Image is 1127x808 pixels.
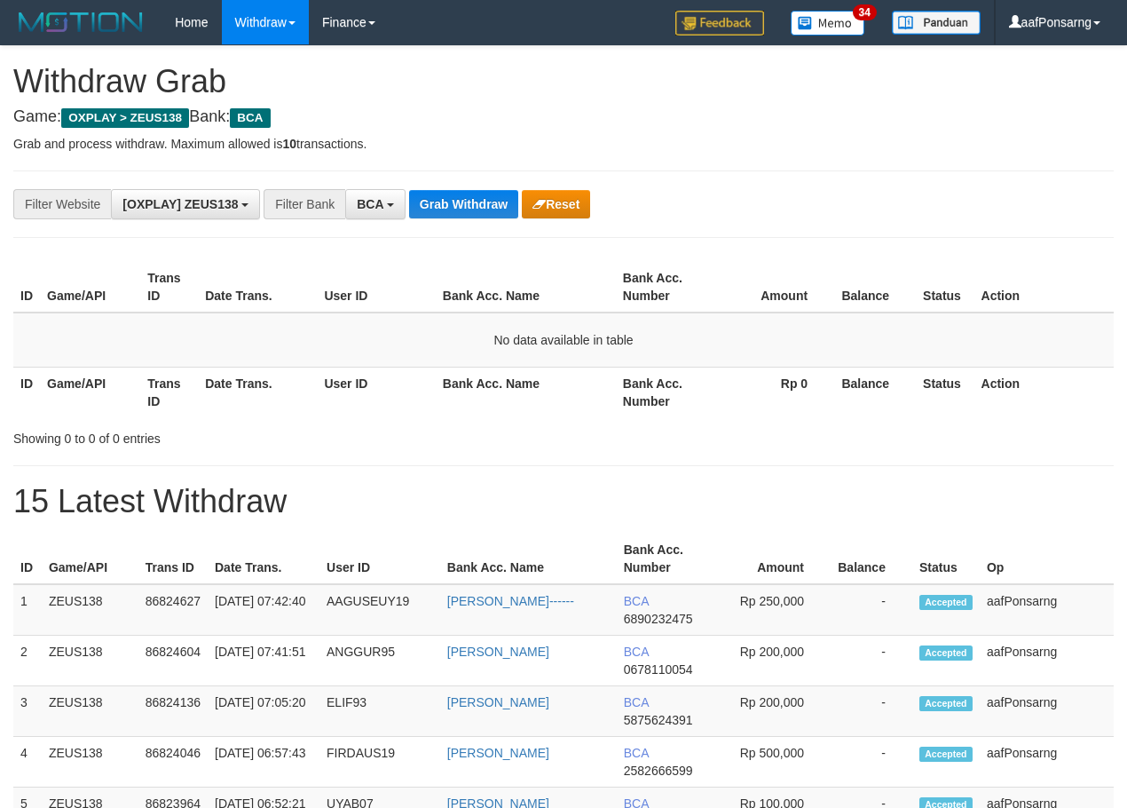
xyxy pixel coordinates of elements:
td: 86824604 [138,636,208,686]
th: Amount [715,534,831,584]
th: Balance [834,262,916,313]
span: BCA [624,594,649,608]
button: BCA [345,189,406,219]
td: - [831,737,912,788]
div: Showing 0 to 0 of 0 entries [13,423,456,448]
th: ID [13,534,42,584]
td: [DATE] 07:05:20 [208,686,319,737]
img: MOTION_logo.png [13,9,148,36]
strong: 10 [282,137,296,151]
td: ELIF93 [319,686,440,737]
th: Trans ID [140,262,198,313]
td: 86824136 [138,686,208,737]
span: BCA [624,746,649,760]
span: Copy 5875624391 to clipboard [624,713,693,727]
th: User ID [317,367,435,417]
td: 86824046 [138,737,208,788]
a: [PERSON_NAME] [447,695,549,709]
td: FIRDAUS19 [319,737,440,788]
td: No data available in table [13,313,1114,368]
td: - [831,686,912,737]
th: Game/API [40,367,140,417]
img: Button%20Memo.svg [791,11,865,36]
span: Accepted [919,595,973,610]
th: Action [974,262,1114,313]
th: Status [916,367,973,417]
span: Copy 0678110054 to clipboard [624,662,693,677]
button: Reset [522,190,590,218]
td: aafPonsarng [980,584,1114,636]
th: Bank Acc. Name [436,367,616,417]
span: Copy 6890232475 to clipboard [624,612,693,626]
td: 1 [13,584,42,636]
th: Amount [715,262,834,313]
td: - [831,636,912,686]
td: aafPonsarng [980,686,1114,737]
th: Date Trans. [208,534,319,584]
th: Status [916,262,973,313]
td: 2 [13,636,42,686]
th: Rp 0 [715,367,834,417]
td: - [831,584,912,636]
th: Balance [831,534,912,584]
th: Bank Acc. Name [440,534,617,584]
span: BCA [624,695,649,709]
h1: Withdraw Grab [13,64,1114,99]
div: Filter Website [13,189,111,219]
th: ID [13,367,40,417]
td: aafPonsarng [980,636,1114,686]
td: ZEUS138 [42,686,138,737]
span: Copy 2582666599 to clipboard [624,764,693,778]
th: ID [13,262,40,313]
td: Rp 200,000 [715,636,831,686]
td: [DATE] 07:41:51 [208,636,319,686]
td: ZEUS138 [42,737,138,788]
button: [OXPLAY] ZEUS138 [111,189,260,219]
span: Accepted [919,646,973,661]
td: Rp 200,000 [715,686,831,737]
th: Bank Acc. Number [616,367,715,417]
td: ANGGUR95 [319,636,440,686]
th: Date Trans. [198,262,317,313]
span: BCA [624,645,649,659]
th: Bank Acc. Number [617,534,715,584]
td: [DATE] 07:42:40 [208,584,319,636]
div: Filter Bank [264,189,345,219]
td: [DATE] 06:57:43 [208,737,319,788]
span: Accepted [919,696,973,711]
th: Op [980,534,1114,584]
th: Game/API [42,534,138,584]
th: Balance [834,367,916,417]
td: ZEUS138 [42,584,138,636]
h4: Game: Bank: [13,108,1114,126]
span: OXPLAY > ZEUS138 [61,108,189,128]
th: User ID [319,534,440,584]
button: Grab Withdraw [409,190,518,218]
span: Accepted [919,747,973,762]
td: 3 [13,686,42,737]
span: [OXPLAY] ZEUS138 [122,197,238,211]
td: Rp 250,000 [715,584,831,636]
td: 4 [13,737,42,788]
th: Trans ID [138,534,208,584]
th: Bank Acc. Name [436,262,616,313]
a: [PERSON_NAME] [447,645,549,659]
span: BCA [357,197,383,211]
a: [PERSON_NAME]------ [447,594,574,608]
td: 86824627 [138,584,208,636]
th: Date Trans. [198,367,317,417]
p: Grab and process withdraw. Maximum allowed is transactions. [13,135,1114,153]
td: aafPonsarng [980,737,1114,788]
img: Feedback.jpg [675,11,764,36]
td: ZEUS138 [42,636,138,686]
span: 34 [853,4,877,20]
th: Status [912,534,980,584]
td: AAGUSEUY19 [319,584,440,636]
td: Rp 500,000 [715,737,831,788]
th: User ID [317,262,435,313]
th: Trans ID [140,367,198,417]
th: Action [974,367,1114,417]
h1: 15 Latest Withdraw [13,484,1114,519]
a: [PERSON_NAME] [447,746,549,760]
img: panduan.png [892,11,981,35]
